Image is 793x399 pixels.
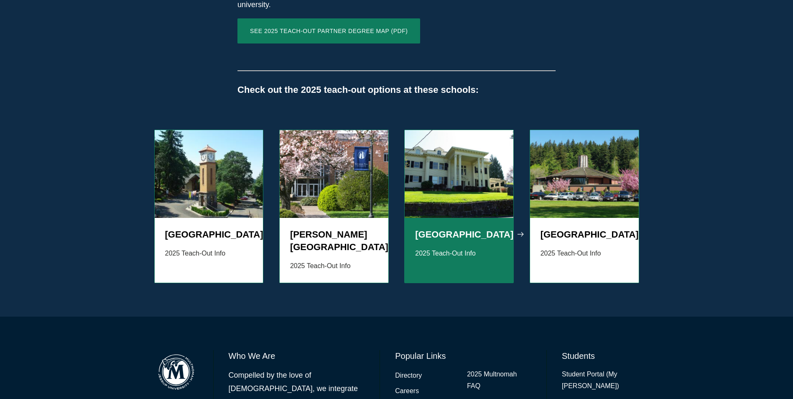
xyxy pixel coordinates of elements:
[237,18,420,43] a: SEE 2025 TEACH-OUT PARTNER DEGREE MAP (PDF)
[415,228,503,241] h5: [GEOGRAPHIC_DATA]
[280,130,388,218] img: Cherry_blossoms_George_Fox
[541,228,628,241] h5: [GEOGRAPHIC_DATA]
[541,248,628,260] p: 2025 Teach-Out Info
[165,248,253,260] p: 2025 Teach-Out Info
[467,368,531,393] a: 2025 Multnomah FAQ
[530,130,639,218] img: mcguire_auditorium_at_warner_pacific_college_-_portland_oregon
[279,130,389,283] a: Cherry_blossoms_George_Fox [PERSON_NAME][GEOGRAPHIC_DATA] 2025 Teach-Out Info
[395,370,422,382] a: Directory
[165,228,253,241] h5: [GEOGRAPHIC_DATA]
[290,228,378,253] h5: [PERSON_NAME][GEOGRAPHIC_DATA]
[405,130,513,218] img: Western Seminary
[415,248,503,260] p: 2025 Teach-Out Info
[395,385,419,397] a: Careers
[290,260,378,272] p: 2025 Teach-Out Info
[562,350,639,362] h6: Students
[155,130,263,218] img: By M.O. Stevens - Own work, CC BY-SA 3.0, https://commons.wikimedia.org/w/index.php?curid=7469256
[229,350,365,362] h6: Who We Are
[154,350,198,394] img: Multnomah Campus of Jessup University logo
[562,368,639,393] a: Student Portal (My [PERSON_NAME])
[404,130,514,283] a: By M.O. Stevens - Own work, CC BY-SA 3.0, https://commons.wikimedia.org/w/index.php?curid=1920983...
[154,130,264,283] a: By M.O. Stevens - Own work, CC BY-SA 3.0, https://commons.wikimedia.org/w/index.php?curid=7469256...
[237,84,556,96] h5: Check out the 2025 teach-out options at these schools:
[395,350,531,362] h6: Popular Links
[530,130,639,283] a: mcguire_auditorium_at_warner_pacific_college_-_portland_oregon [GEOGRAPHIC_DATA] 2025 Teach-Out Info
